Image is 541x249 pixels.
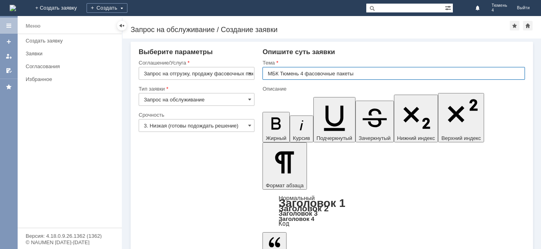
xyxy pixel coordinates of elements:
span: Тюмень [492,3,507,8]
span: Верхний индекс [441,135,481,141]
a: Согласования [22,60,120,73]
a: Заявки [22,47,120,60]
a: Заголовок 3 [279,210,317,217]
a: Заголовок 4 [279,215,314,222]
div: Срочность [139,112,253,117]
span: Жирный [266,135,287,141]
span: Расширенный поиск [445,4,453,11]
button: Нижний индекс [394,95,438,142]
a: Создать заявку [22,34,120,47]
a: Заголовок 1 [279,197,345,209]
span: Выберите параметры [139,48,213,56]
a: Нормальный [279,194,315,201]
button: Зачеркнутый [355,101,394,142]
div: Формат абзаца [262,195,525,227]
button: Верхний индекс [438,93,484,142]
div: Добавить в избранное [510,21,519,30]
div: Тема [262,60,523,65]
a: Перейти на домашнюю страницу [10,5,16,11]
img: logo [10,5,16,11]
div: Запрос на обслуживание / Создание заявки [131,26,510,34]
span: Подчеркнутый [317,135,352,141]
div: Согласования [26,63,117,69]
div: Заявки [26,51,117,57]
div: Версия: 4.18.0.9.26.1362 (1362) [26,233,114,239]
span: Опишите суть заявки [262,48,335,56]
div: Скрыть меню [117,21,127,30]
span: Формат абзаца [266,182,303,188]
a: Код [279,220,289,227]
button: Курсив [290,115,313,142]
div: Создать заявку [26,38,117,44]
a: Заголовок 2 [279,204,329,213]
button: Формат абзаца [262,142,307,190]
div: Избранное [26,76,108,82]
div: Соглашение/Услуга [139,60,253,65]
button: Жирный [262,112,290,142]
div: Описание [262,86,523,91]
span: Курсив [293,135,310,141]
button: Подчеркнутый [313,97,355,142]
span: 4 [492,8,507,13]
a: Мои согласования [2,64,15,77]
a: Создать заявку [2,35,15,48]
div: © NAUMEN [DATE]-[DATE] [26,240,114,245]
div: Меню [26,21,40,31]
a: Мои заявки [2,50,15,63]
span: Нижний индекс [397,135,435,141]
div: Создать [87,3,127,13]
div: Тип заявки [139,86,253,91]
span: Зачеркнутый [359,135,391,141]
div: Сделать домашней страницей [523,21,533,30]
